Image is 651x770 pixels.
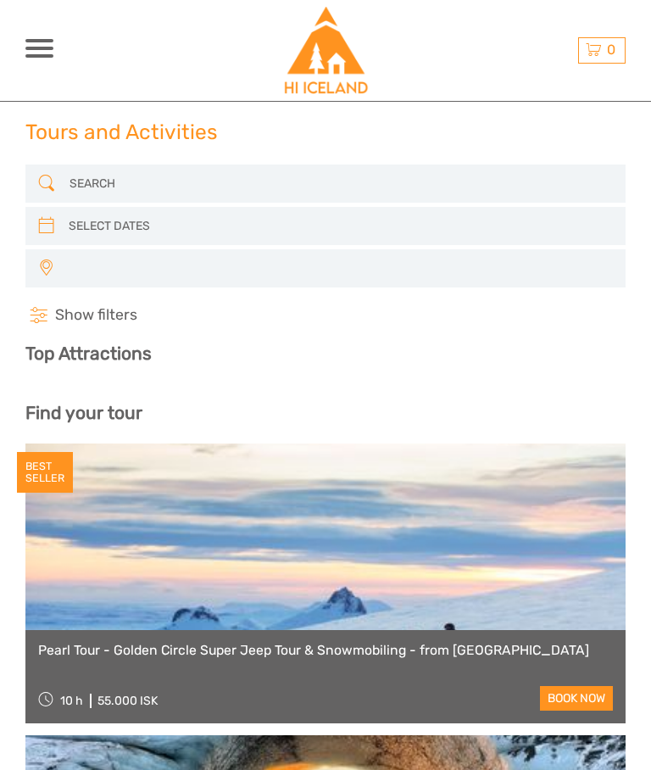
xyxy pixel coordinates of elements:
[25,305,626,326] h4: Show filters
[25,120,218,144] h1: Tours and Activities
[97,694,158,708] div: 55.000 ISK
[604,42,618,58] span: 0
[38,643,613,659] a: Pearl Tour - Golden Circle Super Jeep Tour & Snowmobiling - from [GEOGRAPHIC_DATA]
[63,170,587,198] input: SEARCH
[60,694,83,708] span: 10 h
[540,686,613,711] a: book now
[62,212,587,240] input: SELECT DATES
[17,452,73,493] div: BEST SELLER
[25,343,152,364] b: Top Attractions
[25,402,142,423] b: Find your tour
[282,7,370,94] img: Hostelling International
[55,305,137,326] span: Show filters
